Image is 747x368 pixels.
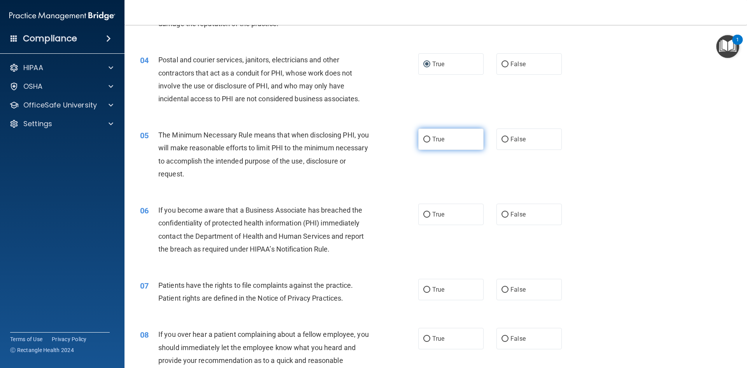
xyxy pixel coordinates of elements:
[432,211,444,218] span: True
[502,336,509,342] input: False
[423,62,430,67] input: True
[423,212,430,218] input: True
[10,346,74,354] span: Ⓒ Rectangle Health 2024
[23,33,77,44] h4: Compliance
[140,281,149,291] span: 07
[502,137,509,143] input: False
[9,82,113,91] a: OSHA
[10,335,42,343] a: Terms of Use
[736,40,739,50] div: 1
[432,286,444,293] span: True
[432,60,444,68] span: True
[140,206,149,215] span: 06
[140,56,149,65] span: 04
[52,335,87,343] a: Privacy Policy
[432,136,444,143] span: True
[23,100,97,110] p: OfficeSafe University
[502,212,509,218] input: False
[510,335,526,342] span: False
[158,206,364,253] span: If you become aware that a Business Associate has breached the confidentiality of protected healt...
[140,131,149,140] span: 05
[502,62,509,67] input: False
[9,100,113,110] a: OfficeSafe University
[9,8,115,24] img: PMB logo
[23,63,43,72] p: HIPAA
[158,56,360,103] span: Postal and courier services, janitors, electricians and other contractors that act as a conduit f...
[140,330,149,340] span: 08
[510,211,526,218] span: False
[9,119,113,129] a: Settings
[23,82,43,91] p: OSHA
[510,60,526,68] span: False
[423,336,430,342] input: True
[23,119,52,129] p: Settings
[423,137,430,143] input: True
[510,136,526,143] span: False
[9,63,113,72] a: HIPAA
[158,131,369,178] span: The Minimum Necessary Rule means that when disclosing PHI, you will make reasonable efforts to li...
[432,335,444,342] span: True
[158,281,353,302] span: Patients have the rights to file complaints against the practice. Patient rights are defined in t...
[510,286,526,293] span: False
[423,287,430,293] input: True
[502,287,509,293] input: False
[716,35,739,58] button: Open Resource Center, 1 new notification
